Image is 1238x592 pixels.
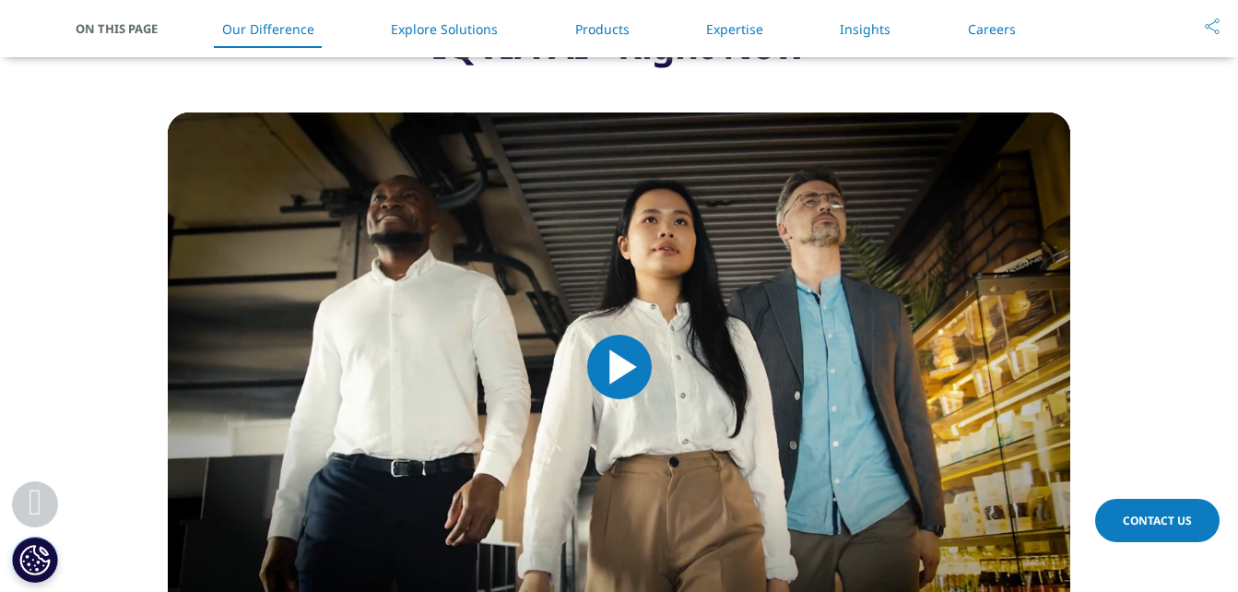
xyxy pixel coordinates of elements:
button: Play Video [587,335,652,399]
a: Careers [968,20,1016,38]
div: IQVIA AI - Right Now [168,22,1070,68]
span: On This Page [76,19,177,38]
a: Insights [840,20,890,38]
a: Contact Us [1095,499,1220,542]
span: Contact Us [1123,513,1192,528]
button: Definições de cookies [12,537,58,583]
a: Explore Solutions [391,20,498,38]
a: Products [575,20,630,38]
a: Expertise [706,20,763,38]
a: Our Difference [222,20,314,38]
